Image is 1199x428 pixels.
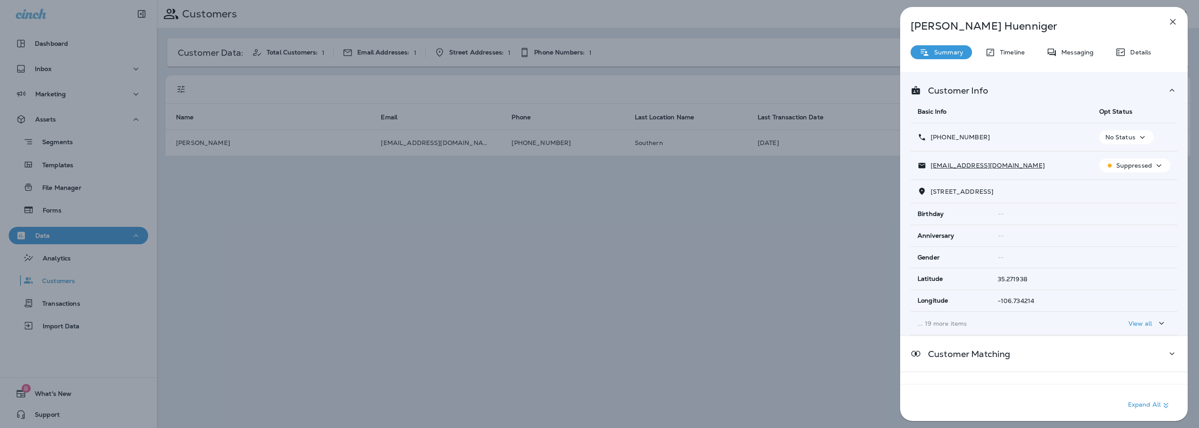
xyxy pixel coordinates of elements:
[1126,49,1151,56] p: Details
[1124,398,1175,413] button: Expand All
[918,254,940,261] span: Gender
[918,108,946,115] span: Basic Info
[1099,158,1170,172] button: Suppressed
[918,297,948,304] span: Longitude
[926,162,1045,169] p: [EMAIL_ADDRESS][DOMAIN_NAME]
[1128,400,1171,411] p: Expand All
[921,87,988,94] p: Customer Info
[1099,108,1132,115] span: Opt Status
[998,232,1004,239] span: --
[1105,134,1135,141] p: No Status
[926,134,990,141] p: [PHONE_NUMBER]
[918,320,1085,327] p: ... 19 more items
[1128,320,1152,327] p: View all
[921,350,1010,357] p: Customer Matching
[1057,49,1094,56] p: Messaging
[998,253,1004,261] span: --
[911,20,1148,32] p: [PERSON_NAME] Huenniger
[918,232,955,239] span: Anniversary
[918,210,944,218] span: Birthday
[1099,130,1154,144] button: No Status
[1125,315,1170,331] button: View all
[1116,162,1152,169] p: Suppressed
[998,275,1027,283] span: 35.271938
[930,49,963,56] p: Summary
[998,297,1035,305] span: -106.734214
[931,188,993,195] span: [STREET_ADDRESS]
[996,49,1025,56] p: Timeline
[998,210,1004,218] span: --
[918,275,943,283] span: Latitude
